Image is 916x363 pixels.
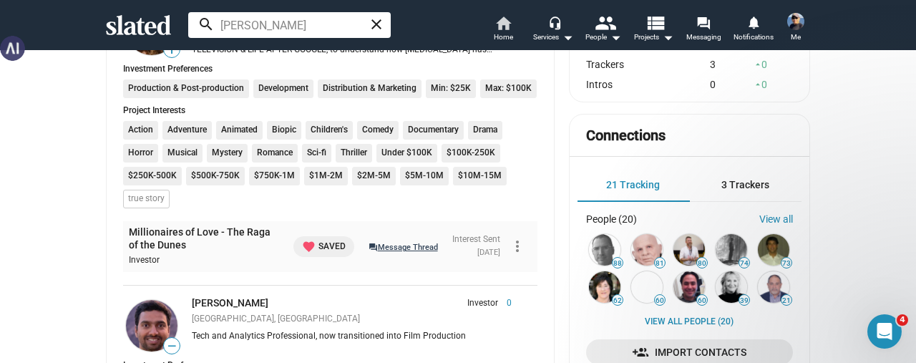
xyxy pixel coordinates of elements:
[403,121,464,140] li: Documentary
[426,79,476,98] li: Min: $25K
[678,14,729,46] a: Messaging
[734,29,774,46] span: Notifications
[302,144,331,163] li: Sci-fi
[533,29,573,46] div: Services
[746,15,760,29] mat-icon: notifications
[739,259,749,268] span: 74
[129,226,281,252] a: Millionaires of Love - The Raga of the Dunes
[336,144,372,163] li: Thriller
[586,59,711,70] div: Trackers
[123,105,537,115] div: Project Interests
[369,239,438,253] a: Message Thread
[697,296,707,305] span: 60
[477,248,500,257] time: [DATE]
[779,10,813,47] button: Mukesh 'Divyang' ParikhMe
[123,167,182,185] li: $250K-500K
[781,296,791,305] span: 21
[578,14,628,46] button: People
[710,59,751,70] div: 3
[369,241,378,253] mat-icon: question_answer
[302,240,316,253] mat-icon: favorite
[753,59,763,69] mat-icon: arrow_drop_up
[467,298,498,309] span: Investor
[162,121,212,140] li: Adventure
[123,64,537,74] div: Investment Preferences
[480,79,537,98] li: Max: $100K
[368,16,385,33] mat-icon: close
[304,167,348,185] li: $1M-2M
[729,14,779,46] a: Notifications
[126,300,177,352] img: Suraj Gupta
[631,271,663,303] img: Zev Foreman
[453,167,507,185] li: $10M-15M
[400,167,449,185] li: $5M-10M
[528,14,578,46] button: Services
[753,79,763,89] mat-icon: arrow_drop_up
[897,314,908,326] span: 4
[123,121,158,140] li: Action
[607,29,624,46] mat-icon: arrow_drop_down
[123,297,180,354] a: Suraj Gupta
[442,144,500,163] li: $100K-250K
[186,167,245,185] li: $500K-750K
[357,121,399,140] li: Comedy
[589,271,620,303] img: Christine Vachon
[758,234,789,266] img: Anjay Nagpal
[293,236,354,257] button: Saved
[686,29,721,46] span: Messaging
[478,14,528,46] a: Home
[123,144,158,163] li: Horror
[318,79,422,98] li: Distribution & Marketing
[787,13,804,30] img: Mukesh 'Divyang' Parikh
[559,29,576,46] mat-icon: arrow_drop_down
[759,213,793,225] a: View all
[216,121,263,140] li: Animated
[645,316,734,328] a: View all People (20)
[585,29,621,46] div: People
[673,234,705,266] img: Chris Ferriter
[129,255,281,266] div: Investor
[162,144,203,163] li: Musical
[659,29,676,46] mat-icon: arrow_drop_down
[498,298,512,309] span: 0
[710,79,751,90] div: 0
[721,179,769,190] span: 3 Trackers
[613,296,623,305] span: 62
[306,121,353,140] li: Children's
[716,271,747,303] img: Shelly Bancroft
[634,29,673,46] span: Projects
[586,213,637,225] div: People (20)
[376,144,437,163] li: Under $100K
[192,314,512,325] div: [GEOGRAPHIC_DATA], [GEOGRAPHIC_DATA]
[207,144,248,163] li: Mystery
[716,234,747,266] img: Bruce Wayne Gillies
[645,12,666,33] mat-icon: view_list
[739,296,749,305] span: 39
[673,271,705,303] img: Darren Goldberg
[628,14,678,46] button: Projects
[586,79,711,90] div: Intros
[249,167,300,185] li: $750K-1M
[509,238,526,255] mat-icon: more_vert
[655,296,665,305] span: 60
[696,16,710,29] mat-icon: forum
[494,29,513,46] span: Home
[252,144,298,163] li: Romance
[586,126,666,145] mat-card-title: Connections
[791,29,801,46] span: Me
[595,12,615,33] mat-icon: people
[751,59,793,70] div: 0
[606,179,660,190] span: 21 Tracking
[589,234,620,266] img: Vince Gerardis
[253,79,313,98] li: Development
[751,79,793,90] div: 0
[781,259,791,268] span: 73
[192,331,512,342] div: Tech and Analytics Professional, now transitioned into Film Production
[267,121,301,140] li: Biopic
[655,259,665,268] span: 81
[867,314,902,349] iframe: Intercom live chat
[123,190,170,208] li: true story
[452,234,500,246] div: Interest Sent
[548,16,561,29] mat-icon: headset_mic
[494,14,512,32] mat-icon: home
